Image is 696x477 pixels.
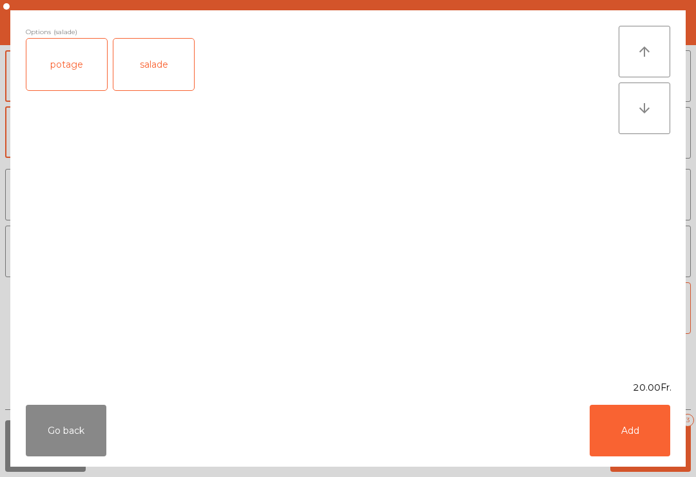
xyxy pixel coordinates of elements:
[26,405,106,456] button: Go back
[53,26,77,38] span: (salade)
[619,83,670,134] button: arrow_downward
[113,39,194,90] div: salade
[619,26,670,77] button: arrow_upward
[637,101,652,116] i: arrow_downward
[590,405,670,456] button: Add
[26,39,107,90] div: potage
[637,44,652,59] i: arrow_upward
[26,26,51,38] span: Options
[10,381,686,394] div: 20.00Fr.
